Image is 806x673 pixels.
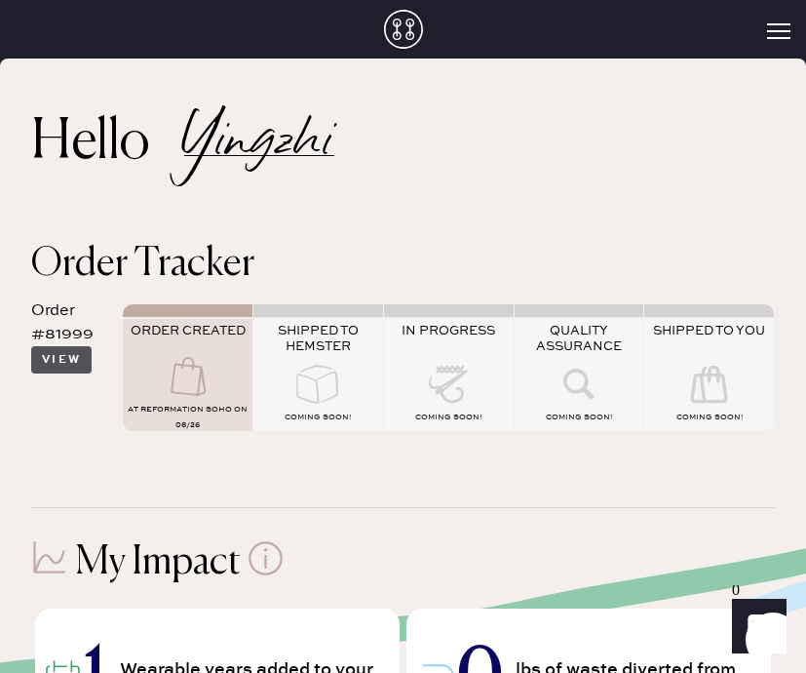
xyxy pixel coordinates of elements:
span: COMING SOON! [285,413,351,422]
span: SHIPPED TO HEMSTER [278,323,359,354]
span: COMING SOON! [415,413,481,422]
h2: Hello [31,120,184,167]
div: Order #81999 [31,299,107,346]
span: COMING SOON! [676,413,743,422]
span: COMING SOON! [546,413,612,422]
iframe: Front Chat [713,585,797,669]
span: IN PROGRESS [402,323,495,338]
span: Order Tracker [31,245,254,284]
button: Open Menu [767,23,790,41]
h2: Yingzhi [184,131,334,156]
span: AT Reformation Soho on 08/26 [128,405,248,430]
h1: My Impact [75,539,241,586]
span: SHIPPED TO YOU [653,323,765,338]
button: View [31,346,92,374]
span: QUALITY ASSURANCE [536,323,622,354]
span: ORDER CREATED [131,323,246,338]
